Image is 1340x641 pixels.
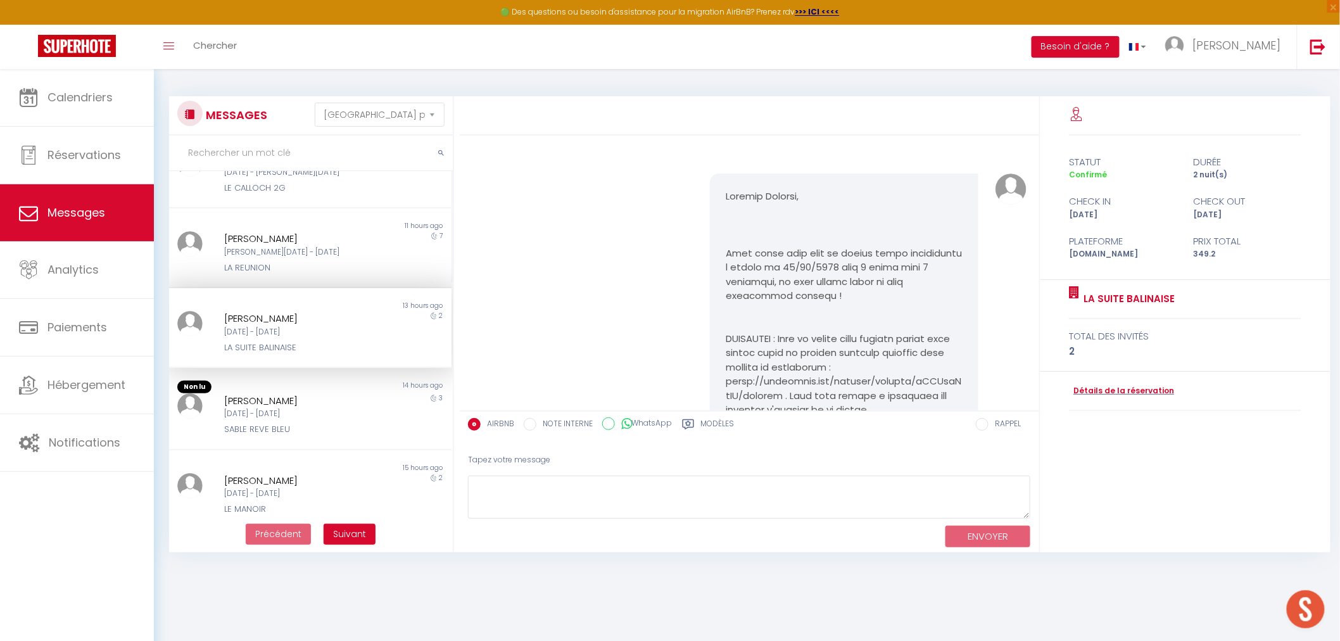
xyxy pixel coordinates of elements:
[47,147,121,163] span: Réservations
[439,311,443,320] span: 2
[945,526,1030,548] button: ENVOYER
[1185,209,1310,221] div: [DATE]
[224,393,372,409] div: [PERSON_NAME]
[177,231,203,257] img: ...
[1165,36,1184,55] img: ...
[1069,169,1107,180] span: Confirmé
[224,488,372,500] div: [DATE] - [DATE]
[246,524,311,545] button: Previous
[795,6,840,17] a: >>> ICI <<<<
[1069,329,1301,344] div: total des invités
[224,408,372,420] div: [DATE] - [DATE]
[177,311,203,336] img: ...
[1310,39,1326,54] img: logout
[224,503,372,516] div: LE MANOIR
[1185,194,1310,209] div: check out
[47,262,99,277] span: Analytics
[996,174,1027,205] img: ...
[169,136,453,171] input: Rechercher un mot clé
[1185,155,1310,170] div: durée
[1156,25,1297,69] a: ... [PERSON_NAME]
[177,393,203,419] img: ...
[1061,209,1185,221] div: [DATE]
[38,35,116,57] img: Super Booking
[47,319,107,335] span: Paiements
[255,528,301,540] span: Précédent
[47,377,125,393] span: Hébergement
[310,463,452,473] div: 15 hours ago
[1069,344,1301,359] div: 2
[184,25,246,69] a: Chercher
[1069,385,1174,397] a: Détails de la réservation
[177,473,203,498] img: ...
[224,262,372,274] div: LA REUNION
[481,418,514,432] label: AIRBNB
[310,381,452,393] div: 14 hours ago
[989,418,1021,432] label: RAPPEL
[1185,169,1310,181] div: 2 nuit(s)
[224,246,372,258] div: [PERSON_NAME][DATE] - [DATE]
[47,89,113,105] span: Calendriers
[310,301,452,311] div: 13 hours ago
[1192,37,1281,53] span: [PERSON_NAME]
[468,445,1031,476] div: Tapez votre message
[310,221,452,231] div: 11 hours ago
[47,205,105,220] span: Messages
[1079,291,1175,307] a: LA SUITE BALINAISE
[1061,248,1185,260] div: [DOMAIN_NAME]
[224,341,372,354] div: LA SUITE BALINAISE
[1061,194,1185,209] div: check in
[439,393,443,403] span: 3
[203,101,267,129] h3: MESSAGES
[177,381,212,393] span: Non lu
[1061,155,1185,170] div: statut
[1032,36,1120,58] button: Besoin d'aide ?
[224,311,372,326] div: [PERSON_NAME]
[224,473,372,488] div: [PERSON_NAME]
[1185,234,1310,249] div: Prix total
[324,524,376,545] button: Next
[224,182,372,194] div: LE CALLOCH 2G
[224,167,372,179] div: [DATE] - [PERSON_NAME][DATE]
[1287,590,1325,628] div: Ouvrir le chat
[1185,248,1310,260] div: 349.2
[615,417,673,431] label: WhatsApp
[1061,234,1185,249] div: Plateforme
[49,435,120,450] span: Notifications
[536,418,593,432] label: NOTE INTERNE
[333,528,366,540] span: Suivant
[193,39,237,52] span: Chercher
[224,326,372,338] div: [DATE] - [DATE]
[224,423,372,436] div: SABLE REVE BLEU
[440,231,443,241] span: 7
[439,473,443,483] span: 2
[701,418,735,434] label: Modèles
[224,231,372,246] div: [PERSON_NAME]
